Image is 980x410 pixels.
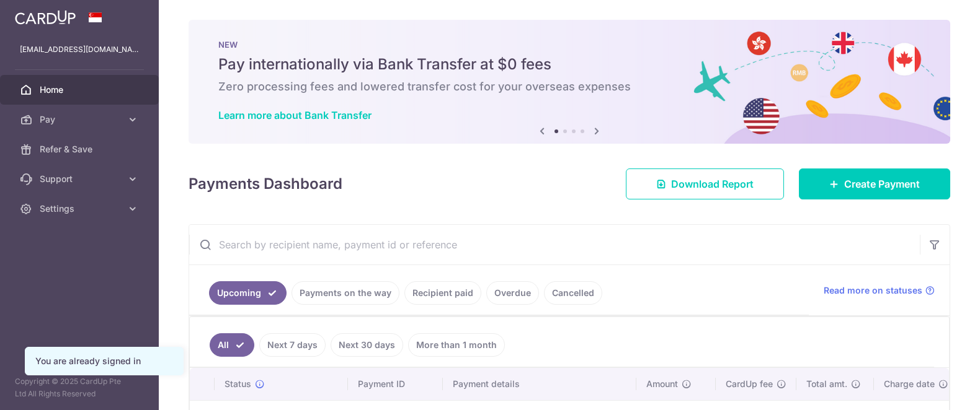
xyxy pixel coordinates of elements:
[218,55,920,74] h5: Pay internationally via Bank Transfer at $0 fees
[331,333,403,357] a: Next 30 days
[218,79,920,94] h6: Zero processing fees and lowered transfer cost for your overseas expenses
[189,20,950,144] img: Bank transfer banner
[35,355,173,367] div: You are already signed in
[443,368,636,400] th: Payment details
[404,281,481,305] a: Recipient paid
[40,173,122,185] span: Support
[486,281,539,305] a: Overdue
[218,40,920,50] p: NEW
[189,173,342,195] h4: Payments Dashboard
[884,378,935,390] span: Charge date
[225,378,251,390] span: Status
[544,281,602,305] a: Cancelled
[626,168,784,199] a: Download Report
[210,333,254,357] a: All
[824,284,935,297] a: Read more on statuses
[806,378,847,390] span: Total amt.
[799,168,950,199] a: Create Payment
[726,378,773,390] span: CardUp fee
[189,225,920,264] input: Search by recipient name, payment id or reference
[40,84,122,96] span: Home
[40,113,122,126] span: Pay
[292,281,399,305] a: Payments on the way
[348,368,443,400] th: Payment ID
[218,109,372,121] a: Learn more about Bank Transfer
[824,284,922,297] span: Read more on statuses
[646,378,678,390] span: Amount
[20,43,139,56] p: [EMAIL_ADDRESS][DOMAIN_NAME]
[408,333,505,357] a: More than 1 month
[15,10,76,25] img: CardUp
[844,177,920,191] span: Create Payment
[40,203,122,215] span: Settings
[671,177,754,191] span: Download Report
[40,143,122,155] span: Refer & Save
[209,281,287,305] a: Upcoming
[259,333,326,357] a: Next 7 days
